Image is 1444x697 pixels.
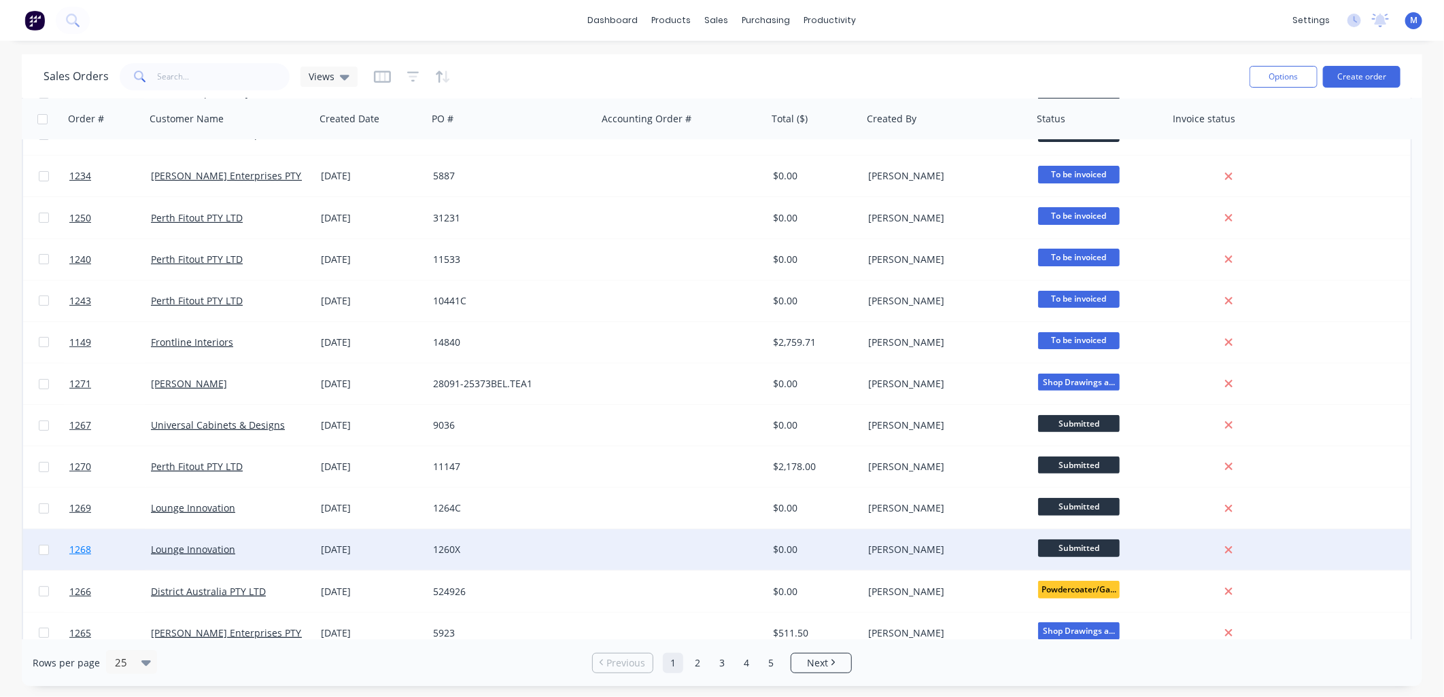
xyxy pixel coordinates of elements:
div: [PERSON_NAME] [868,626,1019,640]
span: M [1410,14,1417,26]
a: Page 4 [736,653,757,673]
a: 1269 [69,488,151,529]
a: Perth Fitout PTY LTD [151,460,243,473]
div: [DATE] [321,294,422,308]
a: 1250 [69,198,151,238]
div: $0.00 [773,585,853,598]
div: $2,759.71 [773,336,853,349]
a: Frontline Interiors [151,336,233,348]
a: Lounge Innovation [151,543,235,556]
span: 1268 [69,543,91,556]
div: $0.00 [773,169,853,183]
div: Invoice status [1173,112,1235,126]
a: Perth Fitout PTY LTD [151,211,243,224]
span: 1250 [69,211,91,225]
div: [DATE] [321,418,422,432]
a: 1265 [69,613,151,654]
div: Order # [68,112,104,126]
span: To be invoiced [1038,249,1120,266]
div: 10441C [433,294,584,308]
div: Status [1037,112,1065,126]
div: [PERSON_NAME] [868,169,1019,183]
div: [PERSON_NAME] [868,418,1019,432]
div: 28091-25373BEL.TEA1 [433,377,584,391]
div: [DATE] [321,253,422,266]
a: 1268 [69,529,151,570]
span: To be invoiced [1038,166,1120,183]
span: Next [807,656,828,670]
a: Previous page [593,656,653,670]
div: $0.00 [773,543,853,556]
a: Perth Fitout PTY LTD [151,294,243,307]
span: 1243 [69,294,91,308]
a: Page 5 [761,653,781,673]
span: Rows per page [33,656,100,670]
span: Submitted [1038,415,1120,432]
div: 524926 [433,585,584,598]
div: 1260X [433,543,584,556]
span: Views [309,69,334,84]
div: $0.00 [773,294,853,308]
div: [PERSON_NAME] [868,294,1019,308]
a: 1240 [69,239,151,280]
input: Search... [158,63,290,90]
a: Universal Cabinets & Designs [151,418,285,431]
span: Shop Drawings a... [1038,622,1120,639]
a: Next page [791,656,851,670]
span: 1271 [69,377,91,391]
a: dashboard [581,10,645,31]
div: [PERSON_NAME] [868,543,1019,556]
div: 9036 [433,418,584,432]
a: [PERSON_NAME] Enterprises PTY LTD [151,169,321,182]
a: 1271 [69,363,151,404]
a: [PERSON_NAME] [151,377,227,390]
span: To be invoiced [1038,332,1120,349]
div: $511.50 [773,626,853,640]
span: Previous [607,656,646,670]
div: 11533 [433,253,584,266]
div: [PERSON_NAME] [868,585,1019,598]
div: $0.00 [773,253,853,266]
span: Shop Drawings a... [1038,374,1120,391]
h1: Sales Orders [44,70,109,83]
a: Page 3 [712,653,732,673]
span: Submitted [1038,457,1120,473]
div: $0.00 [773,501,853,515]
div: $2,178.00 [773,460,853,473]
span: 1266 [69,585,91,598]
div: 5887 [433,169,584,183]
div: [DATE] [321,336,422,349]
a: 1266 [69,571,151,612]
img: Factory [24,10,45,31]
div: [DATE] [321,501,422,515]
div: [PERSON_NAME] [868,377,1019,391]
a: Perth Fitout PTY LTD [151,253,243,266]
span: 1270 [69,460,91,473]
button: Create order [1323,66,1400,88]
a: 1149 [69,322,151,363]
button: Options [1250,66,1318,88]
div: sales [698,10,736,31]
div: 31231 [433,211,584,225]
div: [DATE] [321,626,422,640]
a: Lounge Innovation [151,501,235,514]
div: [DATE] [321,169,422,183]
div: [PERSON_NAME] [868,211,1019,225]
div: Created Date [320,112,379,126]
div: [PERSON_NAME] [868,253,1019,266]
span: 1269 [69,501,91,515]
div: 1264C [433,501,584,515]
div: [DATE] [321,211,422,225]
div: [DATE] [321,377,422,391]
div: $0.00 [773,418,853,432]
span: Submitted [1038,539,1120,556]
div: settings [1286,10,1337,31]
a: 1243 [69,281,151,321]
span: 1234 [69,169,91,183]
div: [DATE] [321,585,422,598]
div: 14840 [433,336,584,349]
div: [DATE] [321,543,422,556]
ul: Pagination [587,653,857,673]
span: 1240 [69,253,91,266]
div: [PERSON_NAME] [868,460,1019,473]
